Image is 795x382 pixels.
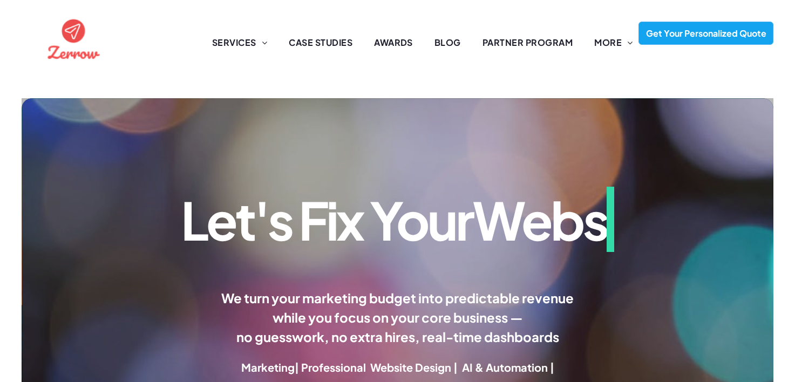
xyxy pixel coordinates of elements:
[241,360,554,374] strong: Marketing| Professional Website Design | AI & Automation |
[221,290,574,306] span: We turn your marketing budget into predictable revenue
[45,11,103,23] a: Web Design | Grow Your Brand with Professional Website Design
[642,22,770,44] span: Get Your Personalized Quote
[30,187,765,252] h1: Let's Fix Your
[201,36,278,49] a: SERVICES
[273,309,523,325] span: while you focus on your core business —
[583,36,643,49] a: MORE
[473,187,615,252] span: Webs
[278,36,363,49] a: CASE STUDIES
[424,36,472,49] a: BLOG
[45,10,103,67] img: the logo for zernow is a red circle with an airplane in it ., SEO agency, website designer for no...
[638,22,773,45] a: Get Your Personalized Quote
[472,36,583,49] a: PARTNER PROGRAM
[363,36,424,49] a: AWARDS
[236,329,559,345] span: no guesswork, no extra hires, real-time dashboards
